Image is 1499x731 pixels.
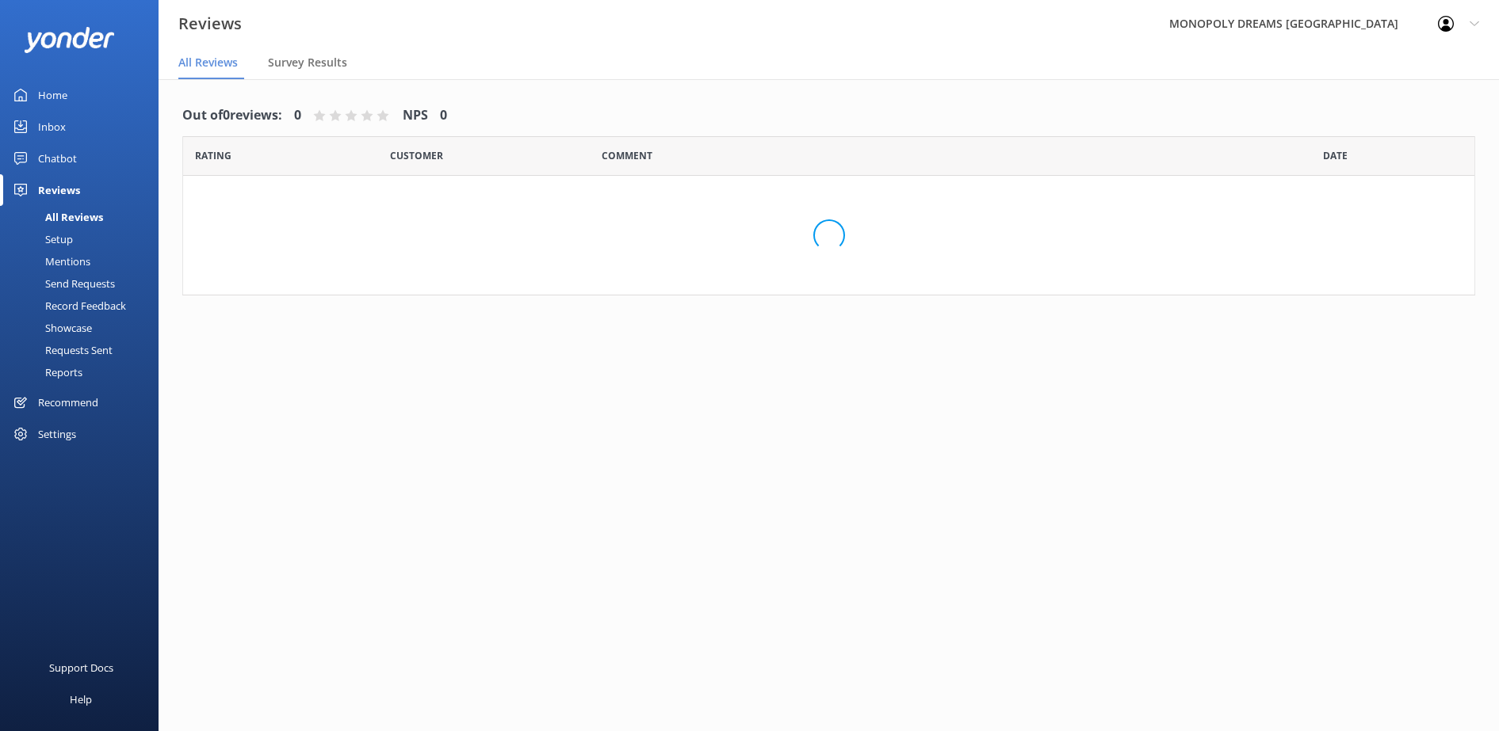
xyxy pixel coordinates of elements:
[195,148,231,163] span: Date
[10,339,113,361] div: Requests Sent
[49,652,113,683] div: Support Docs
[10,250,90,272] div: Mentions
[10,228,159,250] a: Setup
[38,418,76,450] div: Settings
[10,339,159,361] a: Requests Sent
[10,272,115,295] div: Send Requests
[10,295,126,317] div: Record Feedback
[10,250,159,272] a: Mentions
[24,27,115,53] img: yonder-white-logo.png
[178,11,242,36] h3: Reviews
[390,148,443,163] span: Date
[38,386,98,418] div: Recommend
[38,174,80,206] div: Reviews
[10,361,82,383] div: Reports
[403,105,428,126] h4: NPS
[268,55,347,70] span: Survey Results
[70,683,92,715] div: Help
[38,143,77,174] div: Chatbot
[294,105,301,126] h4: 0
[10,317,159,339] a: Showcase
[10,361,159,383] a: Reports
[38,79,67,111] div: Home
[10,206,103,228] div: All Reviews
[1323,148,1348,163] span: Date
[10,295,159,317] a: Record Feedback
[602,148,652,163] span: Question
[10,272,159,295] a: Send Requests
[440,105,447,126] h4: 0
[38,111,66,143] div: Inbox
[10,228,73,250] div: Setup
[178,55,238,70] span: All Reviews
[10,206,159,228] a: All Reviews
[182,105,282,126] h4: Out of 0 reviews:
[10,317,92,339] div: Showcase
